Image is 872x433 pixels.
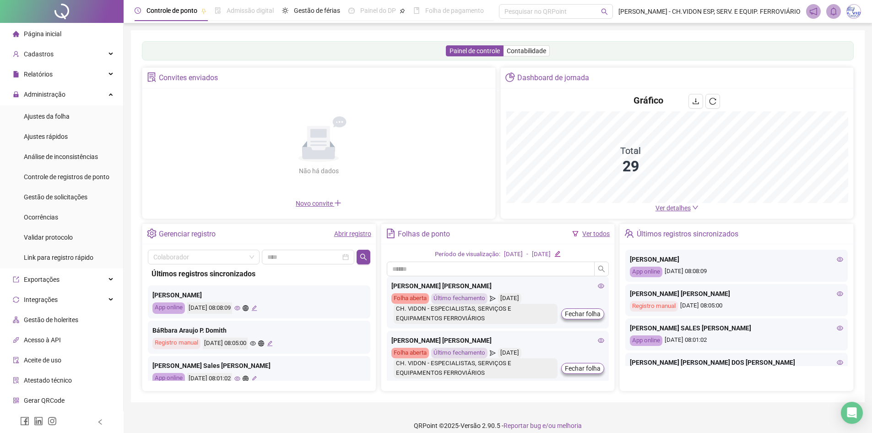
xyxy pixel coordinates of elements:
[13,377,19,384] span: solution
[630,267,843,277] div: [DATE] 08:08:09
[498,348,521,358] div: [DATE]
[517,70,589,86] div: Dashboard de jornada
[24,133,68,140] span: Ajustes rápidos
[425,7,484,14] span: Folha de pagamento
[250,340,256,346] span: eye
[187,302,232,314] div: [DATE] 08:08:09
[507,47,546,55] span: Contabilidade
[391,281,605,291] div: [PERSON_NAME] [PERSON_NAME]
[13,31,19,37] span: home
[618,6,801,16] span: [PERSON_NAME] - CH.VIDON ESP, SERV. E EQUIP. FERROVIÁRIO
[24,50,54,58] span: Cadastros
[601,8,608,15] span: search
[391,348,429,358] div: Folha aberta
[294,7,340,14] span: Gestão de férias
[598,265,605,273] span: search
[24,234,73,241] span: Validar protocolo
[386,229,395,238] span: file-text
[709,98,716,105] span: reload
[13,317,19,323] span: apartment
[24,356,61,364] span: Aceite de uso
[498,293,521,304] div: [DATE]
[152,302,185,314] div: App online
[152,338,200,349] div: Registro manual
[147,72,157,82] span: solution
[97,419,103,425] span: left
[630,254,843,264] div: [PERSON_NAME]
[391,335,605,345] div: [PERSON_NAME] [PERSON_NAME]
[159,70,218,86] div: Convites enviados
[561,363,604,374] button: Fechar folha
[152,290,366,300] div: [PERSON_NAME]
[34,417,43,426] span: linkedin
[152,268,367,280] div: Últimos registros sincronizados
[234,376,240,382] span: eye
[24,71,53,78] span: Relatórios
[215,7,221,14] span: file-done
[24,113,70,120] span: Ajustes da folha
[490,293,496,304] span: send
[13,337,19,343] span: api
[598,283,604,289] span: eye
[435,250,500,259] div: Período de visualização:
[24,91,65,98] span: Administração
[227,7,274,14] span: Admissão digital
[24,296,58,303] span: Integrações
[13,276,19,283] span: export
[630,301,843,312] div: [DATE] 08:05:00
[413,7,420,14] span: book
[505,72,515,82] span: pie-chart
[692,98,699,105] span: download
[630,323,843,333] div: [PERSON_NAME] SALES [PERSON_NAME]
[394,304,558,324] div: CH. VIDON - ESPECIALISTAS, SERVIÇOS E EQUIPAMENTOS FERROVIÁRIOS
[243,305,249,311] span: global
[450,47,500,55] span: Painel de controle
[692,204,699,211] span: down
[847,5,861,18] img: 30584
[334,199,341,207] span: plus
[394,358,558,378] div: CH. VIDON - ESPECIALISTAS, SERVIÇOS E EQUIPAMENTOS FERROVIÁRIOS
[598,337,604,344] span: eye
[809,7,818,16] span: notification
[234,305,240,311] span: eye
[276,166,361,176] div: Não há dados
[13,51,19,57] span: user-add
[504,422,582,429] span: Reportar bug e/ou melhoria
[251,376,257,382] span: edit
[258,340,264,346] span: global
[582,230,610,237] a: Ver todos
[24,193,87,201] span: Gestão de solicitações
[24,254,93,261] span: Link para registro rápido
[348,7,355,14] span: dashboard
[296,200,341,207] span: Novo convite
[159,226,216,242] div: Gerenciar registro
[24,173,109,181] span: Controle de registros de ponto
[431,348,487,358] div: Último fechamento
[24,397,65,404] span: Gerar QRCode
[526,250,528,259] div: -
[267,340,273,346] span: edit
[841,402,863,424] div: Open Intercom Messenger
[630,335,843,346] div: [DATE] 08:01:02
[48,417,57,426] span: instagram
[20,417,29,426] span: facebook
[24,316,78,323] span: Gestão de holerites
[630,301,678,312] div: Registro manual
[655,204,691,212] span: Ver detalhes
[146,7,197,14] span: Controle de ponto
[561,308,604,319] button: Fechar folha
[360,253,367,261] span: search
[13,397,19,404] span: qrcode
[152,325,366,335] div: BáRbara Araujo P. Domith
[630,267,662,277] div: App online
[565,309,601,319] span: Fechar folha
[24,336,61,344] span: Acesso à API
[655,204,699,212] a: Ver detalhes down
[187,373,232,384] div: [DATE] 08:01:02
[24,377,72,384] span: Atestado técnico
[391,293,429,304] div: Folha aberta
[837,256,843,263] span: eye
[24,30,61,38] span: Página inicial
[135,7,141,14] span: clock-circle
[398,226,450,242] div: Folhas de ponto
